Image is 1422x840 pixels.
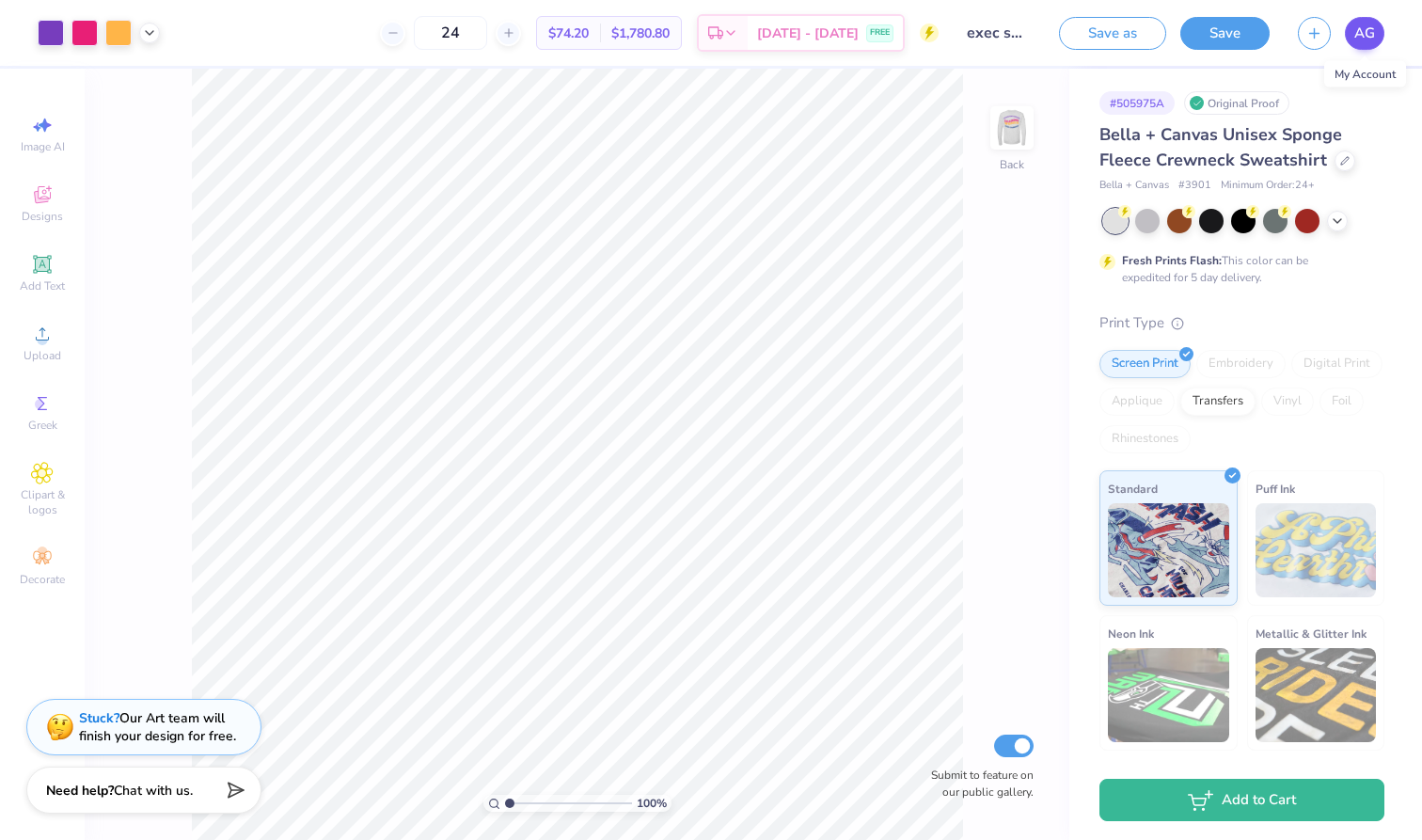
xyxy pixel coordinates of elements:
[1099,123,1342,171] span: Bella + Canvas Unisex Sponge Fleece Crewneck Sweatshirt
[1099,91,1175,115] div: # 505975A
[921,767,1034,800] label: Submit to feature on our public gallery.
[1196,350,1286,378] div: Embroidery
[1099,178,1169,194] span: Bella + Canvas
[1099,425,1191,453] div: Rhinestones
[20,278,65,293] span: Add Text
[9,487,75,517] span: Clipart & logos
[1099,312,1384,334] div: Print Type
[1180,17,1270,50] button: Save
[757,24,859,43] span: [DATE] - [DATE]
[1108,648,1229,742] img: Neon Ink
[1122,253,1222,268] strong: Fresh Prints Flash:
[1000,156,1024,173] div: Back
[1324,61,1406,87] div: My Account
[1180,388,1256,416] div: Transfers
[1099,779,1384,821] button: Add to Cart
[79,709,236,745] div: Our Art team will finish your design for free.
[114,782,193,800] span: Chat with us.
[20,572,65,587] span: Decorate
[1099,350,1191,378] div: Screen Print
[1059,17,1166,50] button: Save as
[1184,91,1289,115] div: Original Proof
[1256,648,1377,742] img: Metallic & Glitter Ink
[1354,23,1375,44] span: AG
[1108,624,1154,643] span: Neon Ink
[21,139,65,154] span: Image AI
[22,209,63,224] span: Designs
[637,795,667,812] span: 100 %
[870,26,890,40] span: FREE
[1256,479,1295,499] span: Puff Ink
[1256,624,1367,643] span: Metallic & Glitter Ink
[1345,17,1384,50] a: AG
[1122,252,1353,286] div: This color can be expedited for 5 day delivery.
[611,24,670,43] span: $1,780.80
[1099,388,1175,416] div: Applique
[1108,503,1229,597] img: Standard
[28,418,57,433] span: Greek
[1319,388,1364,416] div: Foil
[993,109,1031,147] img: Back
[1291,350,1382,378] div: Digital Print
[24,348,61,363] span: Upload
[1178,178,1211,194] span: # 3901
[1256,503,1377,597] img: Puff Ink
[79,709,119,727] strong: Stuck?
[953,14,1045,52] input: Untitled Design
[414,16,487,50] input: – –
[1108,479,1158,499] span: Standard
[46,782,114,800] strong: Need help?
[548,24,589,43] span: $74.20
[1261,388,1314,416] div: Vinyl
[1221,178,1315,194] span: Minimum Order: 24 +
